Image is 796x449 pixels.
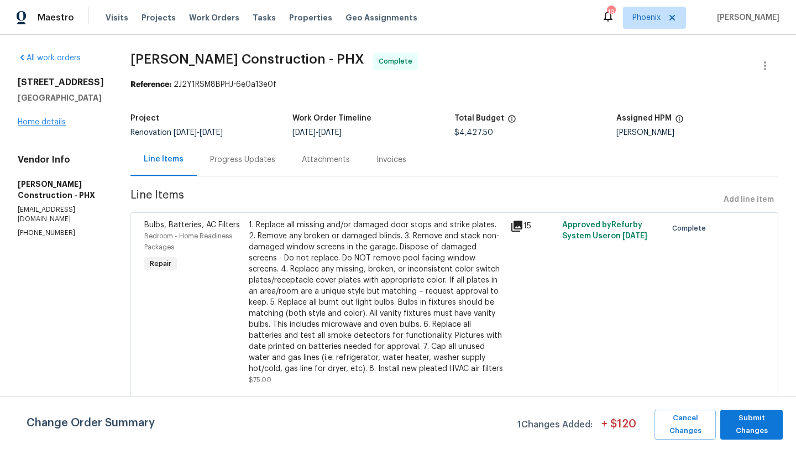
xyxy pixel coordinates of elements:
div: 2J2Y1RSM8BPHJ-6e0a13e0f [130,79,778,90]
span: Cancel Changes [660,412,710,437]
h5: Assigned HPM [616,114,672,122]
span: + $ 120 [601,419,636,440]
span: [DATE] [292,129,316,137]
div: Attachments [302,154,350,165]
span: Work Orders [189,12,239,23]
span: The hpm assigned to this work order. [675,114,684,129]
div: 1. Replace all missing and/or damaged door stops and strike plates. 2. Remove any broken or damag... [249,220,504,374]
span: Complete [379,56,417,67]
button: Cancel Changes [654,410,716,440]
a: All work orders [18,54,81,62]
span: Submit Changes [726,412,777,437]
span: Repair [145,258,176,269]
span: Bedroom - Home Readiness Packages [144,233,232,250]
span: [PERSON_NAME] [713,12,779,23]
span: Tasks [253,14,276,22]
span: Line Items [130,190,719,210]
span: Bulbs, Batteries, AC Filters [144,221,240,229]
h4: Vendor Info [18,154,104,165]
span: Geo Assignments [345,12,417,23]
span: $4,427.50 [454,129,493,137]
button: Submit Changes [720,410,783,440]
h5: Project [130,114,159,122]
span: The total cost of line items that have been proposed by Opendoor. This sum includes line items th... [507,114,516,129]
span: Approved by Refurby System User on [562,221,647,240]
div: Invoices [376,154,406,165]
div: 15 [510,220,556,233]
span: Maestro [38,12,74,23]
h5: [PERSON_NAME] Construction - PHX [18,179,104,201]
p: [PHONE_NUMBER] [18,228,104,238]
span: [DATE] [318,129,342,137]
a: Home details [18,118,66,126]
span: Properties [289,12,332,23]
h5: [GEOGRAPHIC_DATA] [18,92,104,103]
span: Complete [672,223,710,234]
h2: [STREET_ADDRESS] [18,77,104,88]
span: Visits [106,12,128,23]
span: Renovation [130,129,223,137]
div: 19 [607,7,615,18]
span: [PERSON_NAME] Construction - PHX [130,53,364,66]
div: Progress Updates [210,154,275,165]
span: - [292,129,342,137]
div: [PERSON_NAME] [616,129,778,137]
span: Projects [142,12,176,23]
span: Phoenix [632,12,661,23]
p: [EMAIL_ADDRESS][DOMAIN_NAME] [18,205,104,224]
span: Change Order Summary [27,410,155,440]
h5: Work Order Timeline [292,114,371,122]
span: [DATE] [200,129,223,137]
span: - [174,129,223,137]
b: Reference: [130,81,171,88]
span: $75.00 [249,377,271,383]
span: [DATE] [174,129,197,137]
span: [DATE] [622,232,647,240]
h5: Total Budget [454,114,504,122]
div: Line Items [144,154,184,165]
span: 1 Changes Added: [517,414,593,440]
